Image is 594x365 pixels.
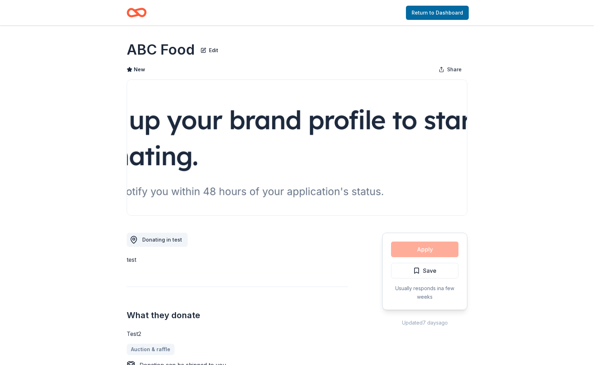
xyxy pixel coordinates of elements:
[391,284,458,301] div: Usually responds in a few weeks
[423,266,436,275] span: Save
[127,4,147,21] a: Home
[127,80,467,215] img: Image for ABC Food
[382,319,467,327] div: Updated 7 days ago
[127,40,195,60] h1: ABC Food
[200,45,218,55] button: Edit
[134,65,145,74] span: New
[127,330,348,338] div: Test2
[447,65,462,74] span: Share
[391,263,458,278] button: Save
[433,62,467,77] button: Share
[142,237,182,243] span: Donating in test
[127,310,348,321] h2: What they donate
[127,255,348,264] div: test
[406,6,469,20] a: Return to Dashboard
